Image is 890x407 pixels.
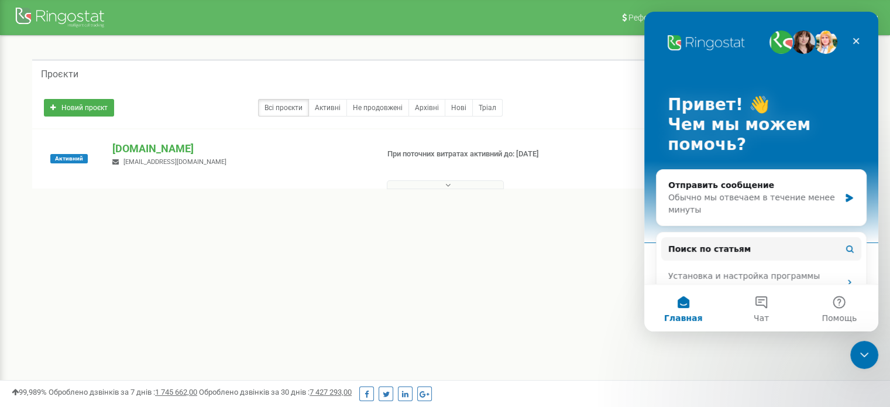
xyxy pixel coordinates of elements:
h5: Проєкти [41,69,78,80]
a: Нові [445,99,473,117]
u: 7 427 293,00 [310,388,352,396]
p: [DOMAIN_NAME] [112,141,368,156]
a: Активні [308,99,347,117]
iframe: Intercom live chat [850,341,878,369]
a: Не продовжені [346,99,409,117]
a: Всі проєкти [258,99,309,117]
span: [EMAIL_ADDRESS][DOMAIN_NAME] [123,158,226,166]
span: Оброблено дзвінків за 30 днів : [199,388,352,396]
p: При поточних витратах активний до: [DATE] [387,149,575,160]
a: Новий проєкт [44,99,114,117]
span: 99,989% [12,388,47,396]
span: Активний [50,154,88,163]
span: Реферальна програма [628,13,715,22]
u: 1 745 662,00 [155,388,197,396]
span: Оброблено дзвінків за 7 днів : [49,388,197,396]
iframe: Intercom live chat [644,12,878,331]
a: Архівні [408,99,445,117]
a: Тріал [472,99,503,117]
